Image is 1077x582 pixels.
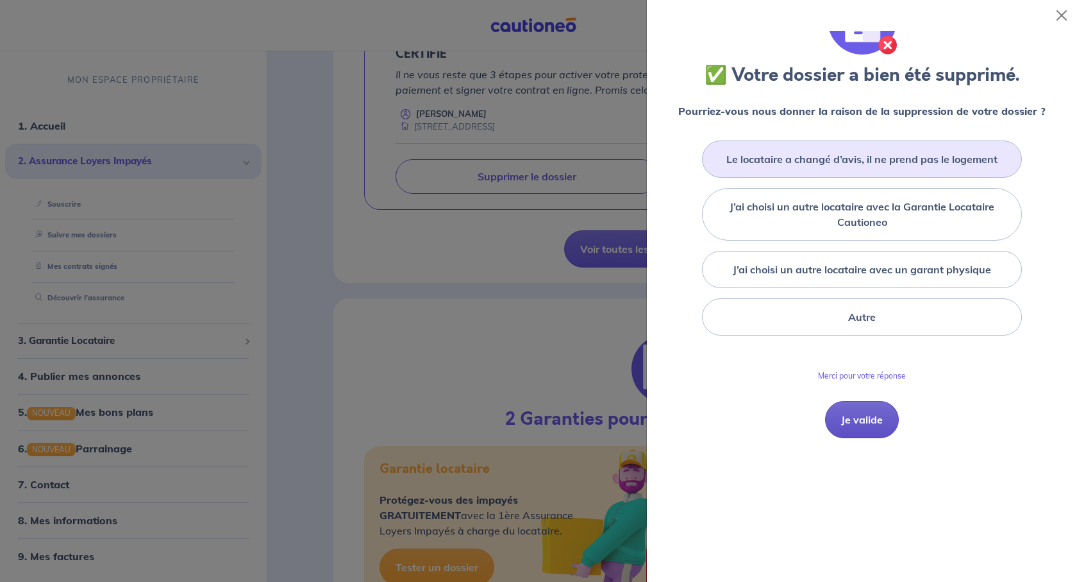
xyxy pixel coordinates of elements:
[818,372,906,381] p: Merci pour votre réponse
[718,199,1006,230] label: J’ai choisi un autre locataire avec la Garantie Locataire Cautioneo
[848,309,876,325] label: Autre
[1051,5,1072,26] button: Close
[705,65,1019,87] h3: ✅ Votre dossier a bien été supprimé.
[726,151,998,167] label: Le locataire a changé d’avis, il ne prend pas le logement
[825,401,899,438] button: Je valide
[733,262,991,277] label: J’ai choisi un autre locataire avec un garant physique
[678,105,1046,117] strong: Pourriez-vous nous donner la raison de la suppression de votre dossier ?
